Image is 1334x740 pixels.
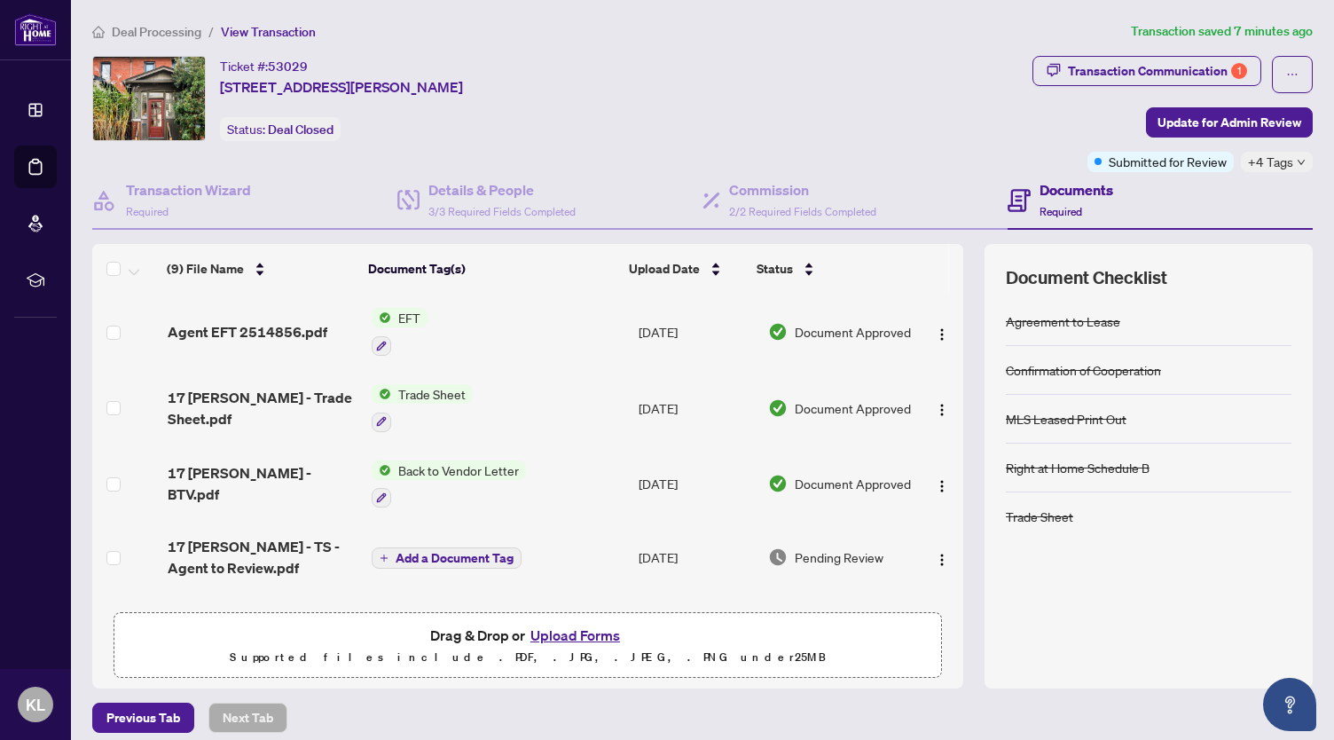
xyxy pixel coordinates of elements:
[622,244,749,294] th: Upload Date
[795,547,883,567] span: Pending Review
[160,244,361,294] th: (9) File Name
[391,308,428,327] span: EFT
[167,259,244,279] span: (9) File Name
[26,692,45,717] span: KL
[114,613,941,679] span: Drag & Drop orUpload FormsSupported files include .PDF, .JPG, .JPEG, .PNG under25MB
[1006,409,1126,429] div: MLS Leased Print Out
[372,384,473,432] button: Status IconTrade Sheet
[1006,458,1150,477] div: Right at Home Schedule B
[168,462,357,505] span: 17 [PERSON_NAME] - BTV.pdf
[632,370,761,446] td: [DATE]
[795,474,911,493] span: Document Approved
[757,259,793,279] span: Status
[768,474,788,493] img: Document Status
[126,179,251,201] h4: Transaction Wizard
[208,21,214,42] li: /
[1157,108,1301,137] span: Update for Admin Review
[361,244,623,294] th: Document Tag(s)
[749,244,905,294] th: Status
[1040,179,1113,201] h4: Documents
[396,552,514,564] span: Add a Document Tag
[1068,57,1247,85] div: Transaction Communication
[372,308,428,356] button: Status IconEFT
[1248,152,1293,172] span: +4 Tags
[935,403,949,417] img: Logo
[208,703,287,733] button: Next Tab
[168,387,357,429] span: 17 [PERSON_NAME] - Trade Sheet.pdf
[93,57,205,140] img: IMG-W12345086_1.jpg
[632,593,761,664] td: [DATE]
[1109,152,1227,171] span: Submitted for Review
[168,321,327,342] span: Agent EFT 2514856.pdf
[729,179,876,201] h4: Commission
[220,76,463,98] span: [STREET_ADDRESS][PERSON_NAME]
[795,398,911,418] span: Document Approved
[372,384,391,404] img: Status Icon
[1263,678,1316,731] button: Open asap
[391,384,473,404] span: Trade Sheet
[372,461,391,480] img: Status Icon
[928,543,956,571] button: Logo
[1286,68,1299,81] span: ellipsis
[1006,360,1161,380] div: Confirmation of Cooperation
[1146,107,1313,138] button: Update for Admin Review
[372,308,391,327] img: Status Icon
[1032,56,1261,86] button: Transaction Communication1
[1231,63,1247,79] div: 1
[380,554,388,563] span: plus
[92,26,105,38] span: home
[92,703,194,733] button: Previous Tab
[629,259,700,279] span: Upload Date
[220,117,341,141] div: Status:
[768,322,788,342] img: Document Status
[125,647,930,668] p: Supported files include .PDF, .JPG, .JPEG, .PNG under 25 MB
[632,446,761,523] td: [DATE]
[430,624,625,647] span: Drag & Drop or
[1131,21,1313,42] article: Transaction saved 7 minutes ago
[372,547,522,569] button: Add a Document Tag
[935,327,949,342] img: Logo
[221,24,316,40] span: View Transaction
[1297,158,1306,167] span: down
[268,122,333,138] span: Deal Closed
[126,205,169,218] span: Required
[1006,265,1167,290] span: Document Checklist
[1006,507,1073,526] div: Trade Sheet
[268,59,308,75] span: 53029
[372,461,526,508] button: Status IconBack to Vendor Letter
[928,394,956,422] button: Logo
[372,546,522,569] button: Add a Document Tag
[1006,311,1120,331] div: Agreement to Lease
[632,522,761,593] td: [DATE]
[106,704,180,732] span: Previous Tab
[428,205,576,218] span: 3/3 Required Fields Completed
[632,294,761,370] td: [DATE]
[768,547,788,567] img: Document Status
[525,624,625,647] button: Upload Forms
[168,536,357,579] span: 17 [PERSON_NAME] - TS - Agent to Review.pdf
[795,322,911,342] span: Document Approved
[1040,205,1082,218] span: Required
[14,13,57,46] img: logo
[935,479,949,493] img: Logo
[768,398,788,418] img: Document Status
[928,318,956,346] button: Logo
[391,461,526,480] span: Back to Vendor Letter
[220,56,308,76] div: Ticket #:
[935,553,949,567] img: Logo
[428,179,576,201] h4: Details & People
[729,205,876,218] span: 2/2 Required Fields Completed
[928,469,956,498] button: Logo
[112,24,201,40] span: Deal Processing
